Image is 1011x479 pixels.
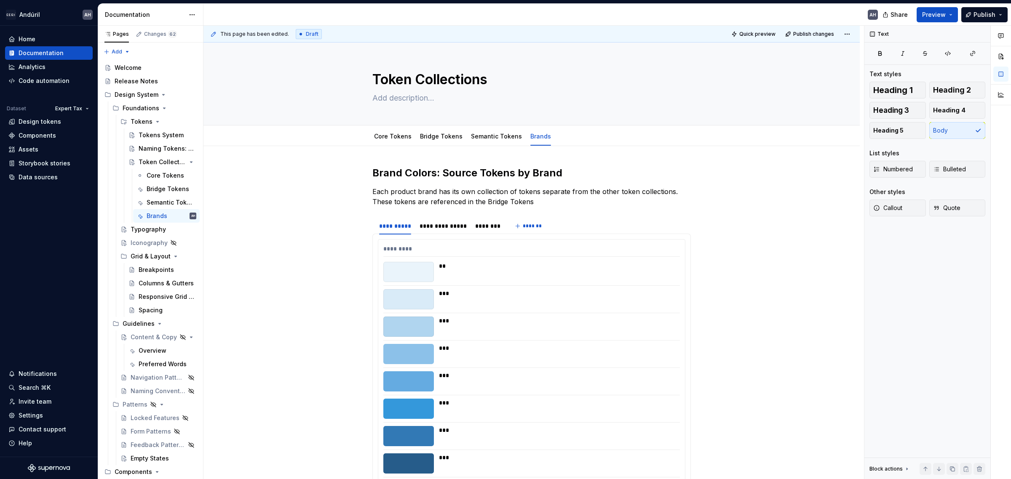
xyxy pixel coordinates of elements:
button: Share [878,7,913,22]
span: Numbered [873,165,913,173]
div: Dataset [7,105,26,112]
div: Typography [131,225,166,234]
a: Typography [117,223,200,236]
a: Token Collections [125,155,200,169]
button: Numbered [869,161,926,178]
div: Brands [147,212,167,220]
span: Draft [306,31,318,37]
a: Components [5,129,93,142]
button: Heading 2 [929,82,986,98]
a: Locked Features [117,411,200,425]
a: Preferred Words [125,357,200,371]
p: Each product brand has its own collection of tokens separate from the other token collections. Th... [372,186,691,207]
div: Preferred Words [139,360,187,368]
button: Heading 4 [929,102,986,119]
div: Overview [139,346,166,355]
div: Documentation [105,11,185,19]
a: Overview [125,344,200,357]
a: Spacing [125,303,200,317]
div: Assets [19,145,38,154]
div: Empty States [131,454,169,463]
span: Bulleted [933,165,966,173]
span: Expert Tax [55,105,82,112]
button: Search ⌘K [5,381,93,394]
button: Quote [929,200,986,216]
div: Feedback Patterns [131,441,185,449]
div: Navigation Patterns [131,373,185,382]
div: Components [19,131,56,140]
a: Breakpoints [125,263,200,277]
div: Responsive Grid Behavior [139,293,195,301]
span: Callout [873,204,902,212]
div: Home [19,35,35,43]
div: Tokens System [139,131,184,139]
h2: Brand Colors: Source Tokens by Brand [372,166,691,180]
div: Patterns [123,400,147,409]
div: Invite team [19,397,51,406]
a: Tokens System [125,128,200,142]
a: Feedback Patterns [117,438,200,452]
button: Notifications [5,367,93,381]
div: Spacing [139,306,163,314]
div: Foundations [109,101,200,115]
div: Components [101,465,200,479]
a: Release Notes [101,75,200,88]
a: Code automation [5,74,93,88]
div: Changes [144,31,177,37]
a: Settings [5,409,93,422]
div: Breakpoints [139,266,174,274]
a: Bridge Tokens [420,133,463,140]
span: Heading 4 [933,106,966,114]
span: Heading 2 [933,86,971,94]
a: Semantic Tokens [133,196,200,209]
span: This page has been edited. [220,31,289,37]
div: Content & Copy [131,333,177,341]
button: Heading 3 [869,102,926,119]
textarea: Token Collections [371,69,689,90]
a: Iconography [117,236,200,250]
span: Heading 3 [873,106,909,114]
a: Empty States [117,452,200,465]
a: Documentation [5,46,93,60]
button: Publish [961,7,1008,22]
a: Bridge Tokens [133,182,200,196]
div: Naming Tokens: Our Framework [139,144,195,153]
a: Analytics [5,60,93,74]
div: Grid & Layout [131,252,171,261]
a: Responsive Grid Behavior [125,290,200,303]
div: Search ⌘K [19,383,51,392]
div: Pages [104,31,129,37]
div: Columns & Gutters [139,279,194,287]
span: Quick preview [739,31,776,37]
button: Heading 5 [869,122,926,139]
div: Code automation [19,77,70,85]
div: Tokens [117,115,200,128]
a: Storybook stories [5,157,93,170]
a: Columns & Gutters [125,277,200,290]
a: Navigation Patterns [117,371,200,384]
div: Token Collections [139,158,186,166]
a: Welcome [101,61,200,75]
div: Notifications [19,370,57,378]
a: Form Patterns [117,425,200,438]
a: Brands [530,133,551,140]
a: Semantic Tokens [471,133,522,140]
div: Components [115,468,152,476]
div: Settings [19,411,43,420]
button: Publish changes [783,28,838,40]
div: Design System [101,88,200,101]
a: Naming Tokens: Our Framework [125,142,200,155]
button: Contact support [5,423,93,436]
span: Heading 1 [873,86,913,94]
div: Brands [527,127,554,145]
div: Help [19,439,32,447]
div: Documentation [19,49,64,57]
button: Help [5,436,93,450]
div: Guidelines [109,317,200,330]
div: Grid & Layout [117,250,200,263]
div: Block actions [869,466,903,472]
div: Guidelines [123,319,155,328]
button: Add [101,46,133,58]
div: Design System [115,90,158,99]
div: Release Notes [115,77,158,85]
